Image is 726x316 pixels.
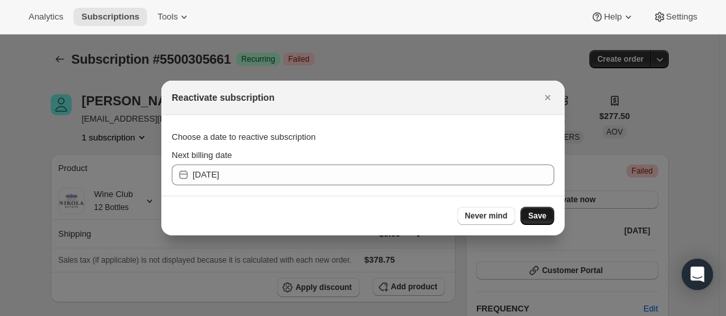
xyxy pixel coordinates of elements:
span: Analytics [29,12,63,22]
button: Save [520,207,554,225]
button: Analytics [21,8,71,26]
h2: Reactivate subscription [172,91,275,104]
span: Next billing date [172,150,232,160]
div: Open Intercom Messenger [682,259,713,290]
button: Help [583,8,642,26]
div: Choose a date to reactive subscription [172,125,554,149]
span: Tools [157,12,178,22]
span: Settings [666,12,697,22]
button: Settings [645,8,705,26]
span: Help [604,12,621,22]
span: Never mind [465,211,507,221]
button: Close [539,88,557,107]
span: Save [528,211,546,221]
span: Subscriptions [81,12,139,22]
button: Subscriptions [74,8,147,26]
button: Tools [150,8,198,26]
button: Never mind [457,207,515,225]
